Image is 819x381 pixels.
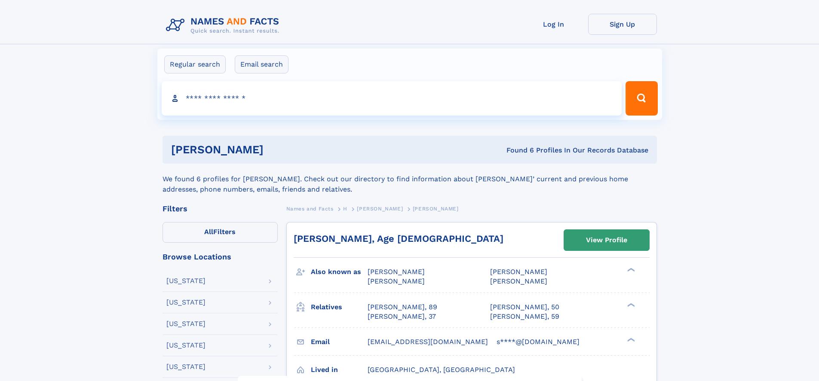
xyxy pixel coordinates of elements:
[311,363,368,377] h3: Lived in
[163,164,657,195] div: We found 6 profiles for [PERSON_NAME]. Check out our directory to find information about [PERSON_...
[163,14,286,37] img: Logo Names and Facts
[166,299,206,306] div: [US_STATE]
[368,277,425,285] span: [PERSON_NAME]
[171,144,385,155] h1: [PERSON_NAME]
[368,312,436,321] a: [PERSON_NAME], 37
[166,363,206,370] div: [US_STATE]
[588,14,657,35] a: Sign Up
[166,277,206,284] div: [US_STATE]
[368,302,437,312] a: [PERSON_NAME], 89
[385,146,648,155] div: Found 6 Profiles In Our Records Database
[163,253,278,261] div: Browse Locations
[368,268,425,276] span: [PERSON_NAME]
[586,230,627,250] div: View Profile
[564,230,649,250] a: View Profile
[311,265,368,279] h3: Also known as
[235,55,288,73] label: Email search
[413,206,459,212] span: [PERSON_NAME]
[163,222,278,243] label: Filters
[166,320,206,327] div: [US_STATE]
[163,205,278,213] div: Filters
[625,267,635,273] div: ❯
[294,233,503,244] a: [PERSON_NAME], Age [DEMOGRAPHIC_DATA]
[357,203,403,214] a: [PERSON_NAME]
[166,342,206,349] div: [US_STATE]
[311,300,368,314] h3: Relatives
[162,81,622,116] input: search input
[490,302,559,312] a: [PERSON_NAME], 50
[625,337,635,342] div: ❯
[490,268,547,276] span: [PERSON_NAME]
[357,206,403,212] span: [PERSON_NAME]
[204,228,213,236] span: All
[368,366,515,374] span: [GEOGRAPHIC_DATA], [GEOGRAPHIC_DATA]
[490,312,559,321] a: [PERSON_NAME], 59
[368,338,488,346] span: [EMAIL_ADDRESS][DOMAIN_NAME]
[311,335,368,349] h3: Email
[343,203,347,214] a: H
[343,206,347,212] span: H
[164,55,226,73] label: Regular search
[625,302,635,308] div: ❯
[519,14,588,35] a: Log In
[286,203,334,214] a: Names and Facts
[490,277,547,285] span: [PERSON_NAME]
[626,81,657,116] button: Search Button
